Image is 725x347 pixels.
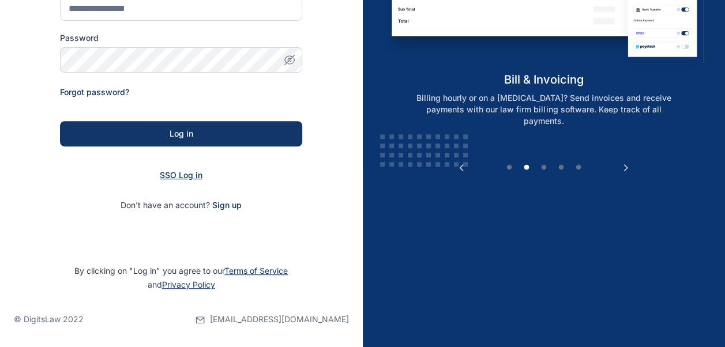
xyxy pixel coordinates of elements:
[212,199,242,211] span: Sign up
[620,162,632,173] button: Next
[396,92,692,127] p: Billing hourly or on a [MEDICAL_DATA]? Send invoices and receive payments with our law firm billi...
[78,128,284,139] div: Log in
[60,199,302,211] p: Don't have an account?
[538,162,550,173] button: 3
[148,280,215,289] span: and
[504,162,515,173] button: 1
[212,200,242,210] a: Sign up
[456,162,467,173] button: Previous
[60,87,129,97] a: Forgot password?
[14,264,349,292] p: By clicking on "Log in" you agree to our
[162,280,215,289] a: Privacy Policy
[60,32,302,44] label: Password
[224,266,288,276] a: Terms of Service
[555,162,567,173] button: 4
[196,292,349,347] a: [EMAIL_ADDRESS][DOMAIN_NAME]
[60,121,302,146] button: Log in
[160,170,202,180] a: SSO Log in
[14,314,84,325] p: © DigitsLaw 2022
[521,162,532,173] button: 2
[573,162,584,173] button: 5
[210,314,349,325] span: [EMAIL_ADDRESS][DOMAIN_NAME]
[384,71,704,88] h5: bill & invoicing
